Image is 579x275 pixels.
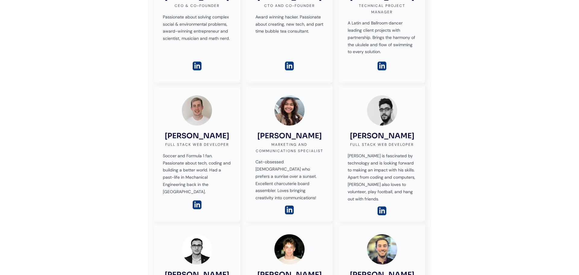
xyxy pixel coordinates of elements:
img: Button link to LinkedIn [377,206,387,216]
h3: [PERSON_NAME] [165,132,229,140]
img: Button link to LinkedIn [284,205,295,215]
img: Button link to LinkedIn [192,200,202,210]
img: Button link to LinkedIn [192,61,202,71]
p: Passionate about solving complex social & environmental problems, award-winning entrepreneur and ... [163,14,231,42]
h3: [PERSON_NAME] [350,132,414,140]
div: CEO & Co-founder [175,3,220,9]
p: A Latin and Ballroom dancer leading client projects with partnership. Brings the harmony of the u... [348,20,416,56]
p: [PERSON_NAME] is fascinated by technology and is looking forward to making an impact with his ski... [348,152,416,203]
img: Button link to LinkedIn [377,61,387,71]
p: Soccer and Formula 1 fan. Passionate about tech, coding and building a better world. Had a past-l... [163,152,231,196]
div: Marketing and Communications Specialist [255,142,324,154]
div: Technical Project Manager [348,3,416,15]
h3: [PERSON_NAME] [257,132,322,140]
img: Button link to LinkedIn [284,61,295,71]
p: Cat-obsessed [DEMOGRAPHIC_DATA] who prefers a sunrise over a sunset. Excellent charcuterie board ... [255,158,324,202]
div: CTO and Co-Founder [264,3,315,9]
p: Award winning hacker. Passionate about creating, new tech, and part time bubble tea consultant. [255,14,324,35]
div: Full Stack Web Developer [165,142,229,148]
div: FULL STACK WEB DEVELOPER [350,142,414,148]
